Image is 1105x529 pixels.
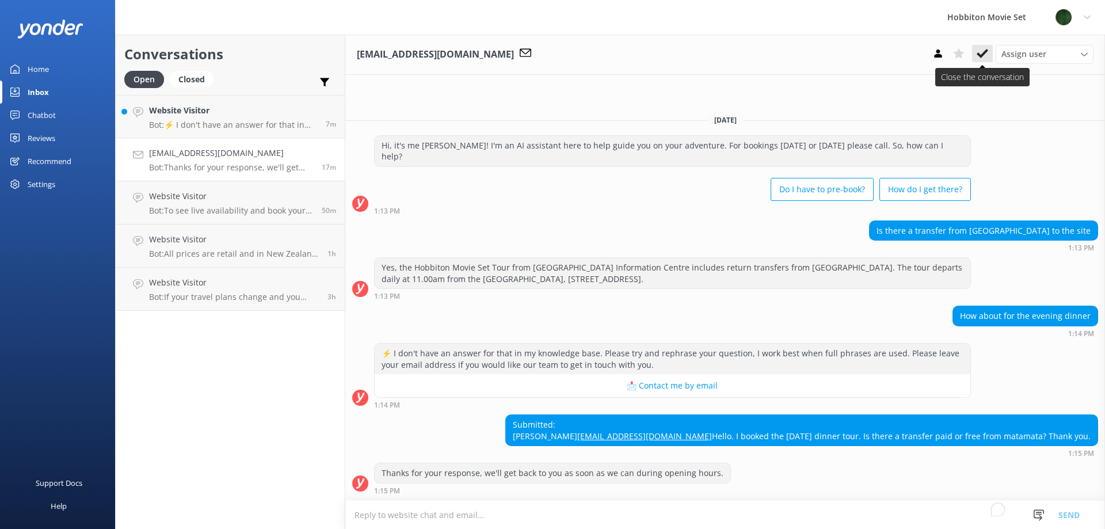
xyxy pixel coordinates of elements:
[357,47,514,62] h3: [EMAIL_ADDRESS][DOMAIN_NAME]
[116,224,345,268] a: Website VisitorBot:All prices are retail and in New Zealand Dollars (NZD) - GST inclusive.1h
[116,95,345,138] a: Website VisitorBot:⚡ I don't have an answer for that in my knowledge base. Please try and rephras...
[345,501,1105,529] textarea: To enrich screen reader interactions, please activate Accessibility in Grammarly extension settings
[149,104,317,117] h4: Website Visitor
[375,374,970,397] button: 📩 Contact me by email
[116,138,345,181] a: [EMAIL_ADDRESS][DOMAIN_NAME]Bot:Thanks for your response, we'll get back to you as soon as we can...
[51,494,67,517] div: Help
[506,415,1098,446] div: Submitted: [PERSON_NAME] Hello. I booked the [DATE] dinner tour. Is there a transfer paid or free...
[577,431,712,442] a: [EMAIL_ADDRESS][DOMAIN_NAME]
[996,45,1093,63] div: Assign User
[374,401,971,409] div: Sep 14 2025 01:14pm (UTC +12:00) Pacific/Auckland
[116,181,345,224] a: Website VisitorBot:To see live availability and book your Hobbiton tour, please visit [DOMAIN_NAM...
[170,73,219,85] a: Closed
[374,402,400,409] strong: 1:14 PM
[326,119,336,129] span: Sep 14 2025 01:24pm (UTC +12:00) Pacific/Auckland
[1001,48,1046,60] span: Assign user
[374,207,971,215] div: Sep 14 2025 01:13pm (UTC +12:00) Pacific/Auckland
[707,115,744,125] span: [DATE]
[149,276,319,289] h4: Website Visitor
[116,268,345,311] a: Website VisitorBot:If your travel plans change and you need to amend your booking, please contact...
[124,43,336,65] h2: Conversations
[149,162,313,173] p: Bot: Thanks for your response, we'll get back to you as soon as we can during opening hours.
[17,20,83,39] img: yonder-white-logo.png
[36,471,82,494] div: Support Docs
[1068,450,1094,457] strong: 1:15 PM
[375,344,970,374] div: ⚡ I don't have an answer for that in my knowledge base. Please try and rephrase your question, I ...
[322,205,336,215] span: Sep 14 2025 12:42pm (UTC +12:00) Pacific/Auckland
[149,292,319,302] p: Bot: If your travel plans change and you need to amend your booking, please contact our team at [...
[28,81,49,104] div: Inbox
[869,243,1098,252] div: Sep 14 2025 01:13pm (UTC +12:00) Pacific/Auckland
[952,329,1098,337] div: Sep 14 2025 01:14pm (UTC +12:00) Pacific/Auckland
[375,258,970,288] div: Yes, the Hobbiton Movie Set Tour from [GEOGRAPHIC_DATA] Information Centre includes return transf...
[374,293,400,300] strong: 1:13 PM
[1068,330,1094,337] strong: 1:14 PM
[149,147,313,159] h4: [EMAIL_ADDRESS][DOMAIN_NAME]
[374,488,400,494] strong: 1:15 PM
[327,292,336,302] span: Sep 14 2025 09:44am (UTC +12:00) Pacific/Auckland
[149,249,319,259] p: Bot: All prices are retail and in New Zealand Dollars (NZD) - GST inclusive.
[1068,245,1094,252] strong: 1:13 PM
[28,127,55,150] div: Reviews
[771,178,874,201] button: Do I have to pre-book?
[374,208,400,215] strong: 1:13 PM
[374,486,731,494] div: Sep 14 2025 01:15pm (UTC +12:00) Pacific/Auckland
[870,221,1098,241] div: Is there a transfer from [GEOGRAPHIC_DATA] to the site
[170,71,214,88] div: Closed
[28,150,71,173] div: Recommend
[149,120,317,130] p: Bot: ⚡ I don't have an answer for that in my knowledge base. Please try and rephrase your questio...
[375,463,730,483] div: Thanks for your response, we'll get back to you as soon as we can during opening hours.
[28,104,56,127] div: Chatbot
[28,173,55,196] div: Settings
[149,205,313,216] p: Bot: To see live availability and book your Hobbiton tour, please visit [DOMAIN_NAME][URL], or yo...
[953,306,1098,326] div: How about for the evening dinner
[879,178,971,201] button: How do I get there?
[1055,9,1072,26] img: 34-1625720359.png
[28,58,49,81] div: Home
[149,190,313,203] h4: Website Visitor
[505,449,1098,457] div: Sep 14 2025 01:15pm (UTC +12:00) Pacific/Auckland
[124,73,170,85] a: Open
[124,71,164,88] div: Open
[327,249,336,258] span: Sep 14 2025 12:14pm (UTC +12:00) Pacific/Auckland
[149,233,319,246] h4: Website Visitor
[374,292,971,300] div: Sep 14 2025 01:13pm (UTC +12:00) Pacific/Auckland
[375,136,970,166] div: Hi, it's me [PERSON_NAME]! I'm an AI assistant here to help guide you on your adventure. For book...
[322,162,336,172] span: Sep 14 2025 01:15pm (UTC +12:00) Pacific/Auckland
